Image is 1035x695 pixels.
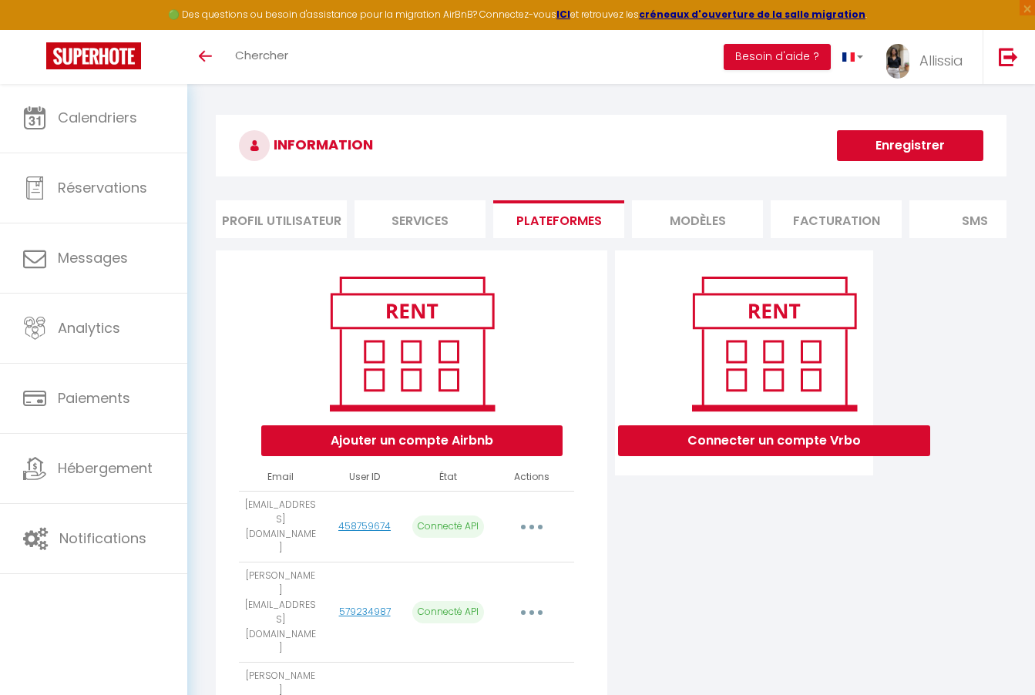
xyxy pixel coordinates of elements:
span: Allissia [919,51,963,70]
button: Connecter un compte Vrbo [618,425,930,456]
a: 458759674 [338,519,391,532]
span: Paiements [58,388,130,408]
h3: INFORMATION [216,115,1006,176]
span: Notifications [59,529,146,548]
span: Chercher [235,47,288,63]
th: Actions [490,464,574,491]
li: Services [355,200,486,238]
button: Ajouter un compte Airbnb [261,425,563,456]
li: Profil Utilisateur [216,200,347,238]
img: rent.png [314,270,510,418]
a: Chercher [223,30,300,84]
img: logout [999,47,1018,66]
span: Calendriers [58,108,137,127]
td: [EMAIL_ADDRESS][DOMAIN_NAME] [239,491,323,562]
th: État [406,464,490,491]
span: Réservations [58,178,147,197]
a: créneaux d'ouverture de la salle migration [639,8,865,21]
a: ICI [556,8,570,21]
img: Super Booking [46,42,141,69]
span: Hébergement [58,458,153,478]
th: Email [239,464,323,491]
span: Analytics [58,318,120,337]
a: ... Allissia [875,30,983,84]
td: [PERSON_NAME][EMAIL_ADDRESS][DOMAIN_NAME] [239,562,323,663]
button: Enregistrer [837,130,983,161]
li: Plateformes [493,200,624,238]
th: User ID [323,464,407,491]
li: Facturation [771,200,902,238]
p: Connecté API [412,515,484,538]
span: Messages [58,248,128,267]
img: ... [886,44,909,79]
p: Connecté API [412,601,484,623]
li: MODÈLES [632,200,763,238]
button: Besoin d'aide ? [724,44,831,70]
img: rent.png [676,270,872,418]
a: 579234987 [339,605,391,618]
